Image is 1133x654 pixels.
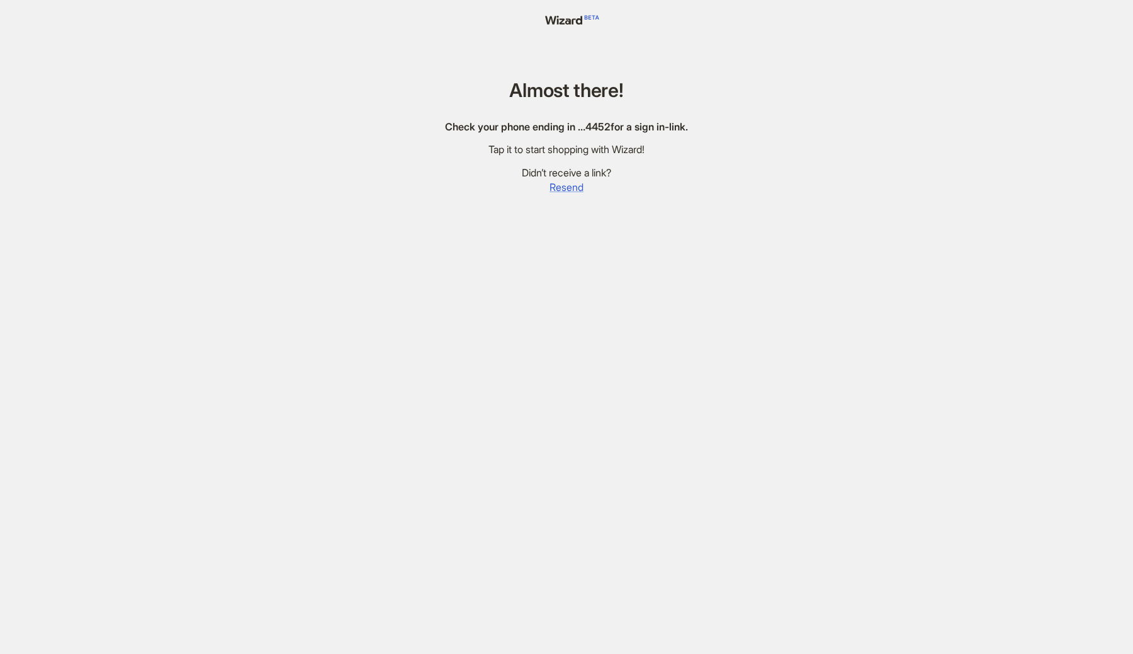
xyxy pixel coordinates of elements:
[549,180,584,195] button: Resend
[445,120,688,134] div: Check your phone ending in … 4452 for a sign in-link.
[550,181,583,194] span: Resend
[445,166,688,180] div: Didn’t receive a link?
[445,80,688,101] h1: Almost there!
[445,143,688,156] div: Tap it to start shopping with Wizard!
